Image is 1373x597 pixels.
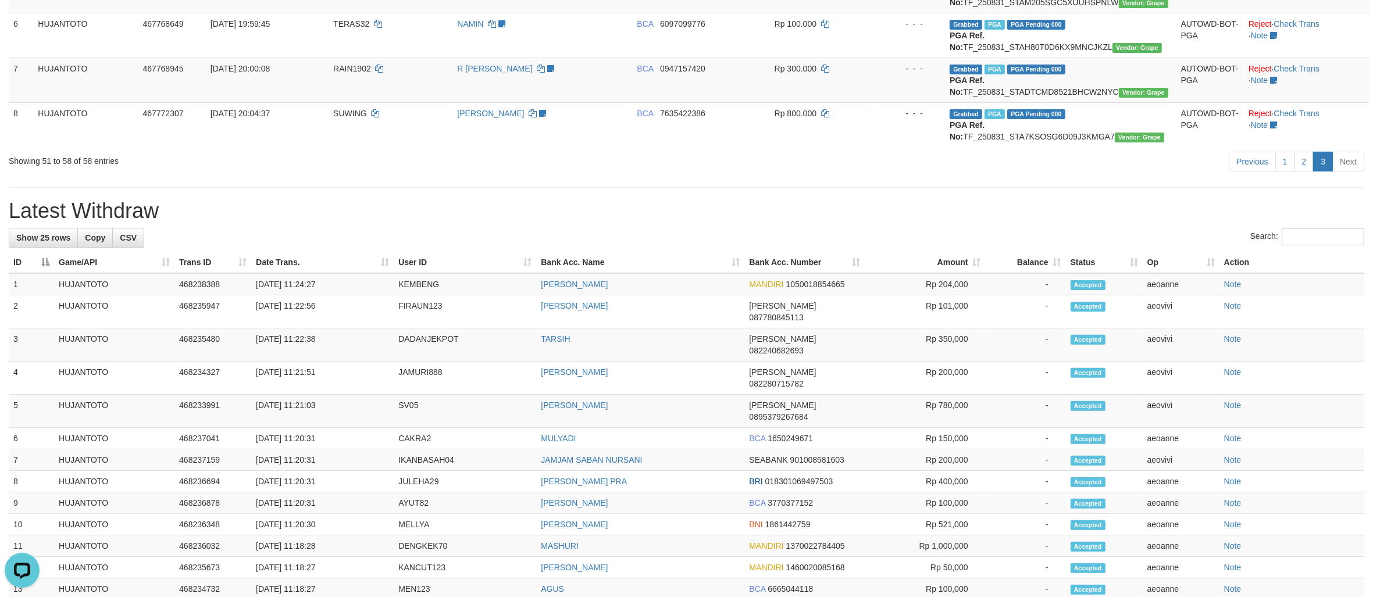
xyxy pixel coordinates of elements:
a: TARSIH [541,334,570,344]
td: 2 [9,295,54,328]
a: Note [1224,301,1242,310]
td: Rp 150,000 [865,428,986,449]
div: - - - [879,18,940,30]
span: Marked by aeoserlin [985,65,1005,74]
span: Rp 300.000 [775,64,816,73]
td: JAMURI888 [394,362,536,395]
span: Copy 1861442759 to clipboard [765,520,811,529]
td: AUTOWD-BOT-PGA [1176,102,1244,147]
td: [DATE] 11:24:27 [251,273,394,295]
b: PGA Ref. No: [950,31,985,52]
span: Accepted [1071,499,1105,509]
span: Accepted [1071,563,1105,573]
a: 3 [1313,152,1333,171]
td: [DATE] 11:20:31 [251,428,394,449]
th: Amount: activate to sort column ascending [865,252,986,273]
td: 6 [9,428,54,449]
a: Previous [1229,152,1275,171]
td: Rp 400,000 [865,471,986,492]
a: Note [1251,76,1268,85]
td: 11 [9,535,54,557]
span: Marked by aeoserlin [985,20,1005,30]
td: TF_250831_STAH80T0D6KX9MNCJKZL [945,13,1176,58]
a: JAMJAM SABAN NURSANI [541,455,642,464]
span: Copy 3770377152 to clipboard [768,498,813,507]
span: PGA Pending [1007,20,1065,30]
td: aeovivi [1143,395,1219,428]
td: aeovivi [1143,328,1219,362]
td: - [986,362,1066,395]
th: Date Trans.: activate to sort column ascending [251,252,394,273]
span: BCA [749,498,765,507]
b: PGA Ref. No: [950,120,985,141]
span: Vendor URL: https://settle31.1velocity.biz [1119,88,1168,98]
div: - - - [879,63,940,74]
td: HUJANTOTO [33,58,138,102]
td: Rp 50,000 [865,557,986,578]
span: Copy 0895379267684 to clipboard [749,412,808,421]
td: HUJANTOTO [54,492,174,514]
td: SV05 [394,395,536,428]
td: Rp 350,000 [865,328,986,362]
a: [PERSON_NAME] PRA [541,477,627,486]
span: MANDIRI [749,541,783,550]
td: 9 [9,492,54,514]
td: HUJANTOTO [33,102,138,147]
span: [DATE] 19:59:45 [211,19,270,28]
span: MANDIRI [749,563,783,572]
td: 468237159 [174,449,251,471]
span: Copy 0947157420 to clipboard [660,64,705,73]
a: Note [1224,280,1242,289]
a: Check Trans [1274,19,1319,28]
td: [DATE] 11:22:56 [251,295,394,328]
td: HUJANTOTO [54,273,174,295]
td: KANCUT123 [394,557,536,578]
span: Grabbed [950,65,982,74]
td: JULEHA29 [394,471,536,492]
span: Copy 1650249671 to clipboard [768,434,813,443]
a: Note [1224,334,1242,344]
td: 468236032 [174,535,251,557]
a: [PERSON_NAME] [541,280,608,289]
span: TERAS32 [333,19,369,28]
td: 468233991 [174,395,251,428]
td: - [986,328,1066,362]
span: Copy 1050018854665 to clipboard [786,280,845,289]
td: Rp 521,000 [865,514,986,535]
td: DADANJEKPOT [394,328,536,362]
td: IKANBASAH04 [394,449,536,471]
span: Accepted [1071,280,1105,290]
a: [PERSON_NAME] [541,563,608,572]
td: FIRAUN123 [394,295,536,328]
span: Rp 800.000 [775,109,816,118]
span: Rp 100.000 [775,19,816,28]
a: [PERSON_NAME] [457,109,524,118]
td: 468238388 [174,273,251,295]
span: BCA [637,109,653,118]
td: Rp 780,000 [865,395,986,428]
a: Show 25 rows [9,228,78,248]
td: 468235947 [174,295,251,328]
th: Bank Acc. Name: activate to sort column ascending [536,252,744,273]
span: SUWING [333,109,367,118]
td: - [986,295,1066,328]
th: Op: activate to sort column ascending [1143,252,1219,273]
td: · · [1244,13,1370,58]
a: Note [1224,455,1242,464]
span: BRI [749,477,762,486]
a: AGUS [541,584,564,594]
span: Copy 1370022784405 to clipboard [786,541,845,550]
td: HUJANTOTO [54,557,174,578]
span: SEABANK [749,455,787,464]
td: - [986,273,1066,295]
td: - [986,514,1066,535]
td: [DATE] 11:20:31 [251,449,394,471]
td: HUJANTOTO [54,449,174,471]
td: 468236878 [174,492,251,514]
a: NAMIN [457,19,483,28]
span: Accepted [1071,520,1105,530]
a: MASHURI [541,541,579,550]
span: Accepted [1071,302,1105,312]
a: Note [1224,477,1242,486]
td: - [986,471,1066,492]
